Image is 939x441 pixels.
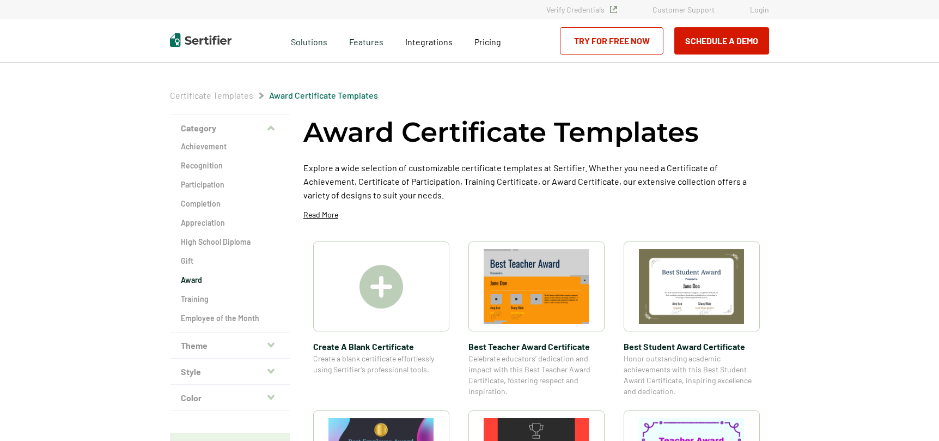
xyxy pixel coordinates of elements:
a: Recognition [181,160,279,171]
a: Appreciation [181,218,279,228]
a: Employee of the Month [181,313,279,324]
a: Best Teacher Award Certificate​Best Teacher Award Certificate​Celebrate educators’ dedication and... [468,241,605,397]
a: Verify Credentials [546,5,617,14]
a: Award Certificate Templates [269,90,378,100]
img: Best Teacher Award Certificate​ [484,249,589,324]
a: Login [750,5,769,14]
a: Participation [181,179,279,190]
button: Color [170,385,290,411]
span: Solutions [291,34,327,47]
a: Best Student Award Certificate​Best Student Award Certificate​Honor outstanding academic achievem... [624,241,760,397]
div: Breadcrumb [170,90,378,101]
img: Verified [610,6,617,13]
a: Integrations [405,34,453,47]
h1: Award Certificate Templates [303,114,699,150]
button: Theme [170,333,290,359]
a: Certificate Templates [170,90,253,100]
span: Create A Blank Certificate [313,340,449,353]
span: Best Student Award Certificate​ [624,340,760,353]
div: Category [170,141,290,333]
img: Best Student Award Certificate​ [639,249,745,324]
span: Honor outstanding academic achievements with this Best Student Award Certificate, inspiring excel... [624,353,760,397]
a: Achievement [181,141,279,152]
a: High School Diploma [181,237,279,247]
span: Certificate Templates [170,90,253,101]
button: Style [170,359,290,385]
a: Award [181,275,279,286]
img: Sertifier | Digital Credentialing Platform [170,33,231,47]
span: Celebrate educators’ dedication and impact with this Best Teacher Award Certificate, fostering re... [468,353,605,397]
a: Try for Free Now [560,27,663,55]
span: Award Certificate Templates [269,90,378,101]
a: Completion [181,198,279,209]
p: Explore a wide selection of customizable certificate templates at Sertifier. Whether you need a C... [303,161,769,202]
p: Read More [303,209,338,220]
span: Integrations [405,37,453,47]
span: Features [349,34,383,47]
a: Customer Support [653,5,715,14]
a: Gift [181,256,279,267]
span: Best Teacher Award Certificate​ [468,340,605,353]
span: Pricing [474,37,501,47]
a: Pricing [474,34,501,47]
span: Create a blank certificate effortlessly using Sertifier’s professional tools. [313,353,449,375]
a: Training [181,294,279,305]
img: Create A Blank Certificate [359,265,403,309]
button: Category [170,115,290,141]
